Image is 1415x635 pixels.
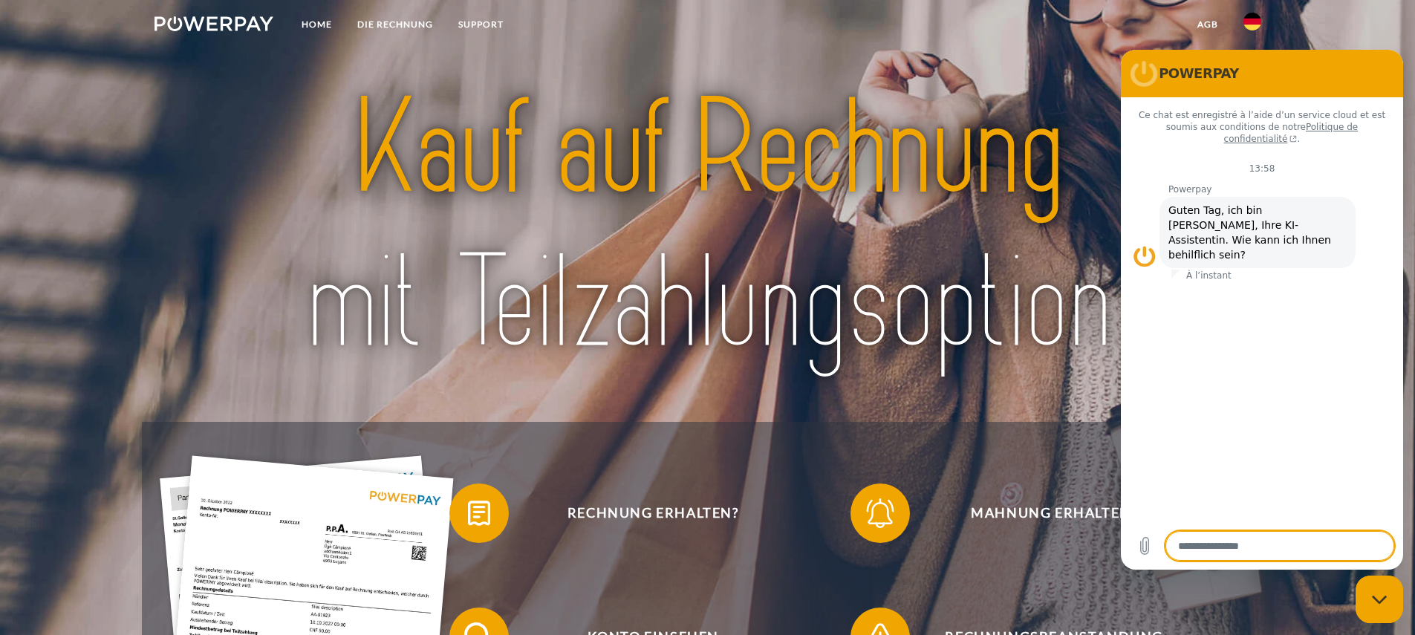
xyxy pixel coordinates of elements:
img: qb_bell.svg [862,495,899,532]
span: Mahnung erhalten? [872,483,1236,543]
a: agb [1185,11,1231,38]
a: SUPPORT [446,11,516,38]
iframe: Fenêtre de messagerie [1121,50,1403,570]
button: Rechnung erhalten? [449,483,836,543]
a: DIE RECHNUNG [345,11,446,38]
button: Mahnung erhalten? [850,483,1237,543]
span: Rechnung erhalten? [471,483,835,543]
img: de [1243,13,1261,30]
img: logo-powerpay-white.svg [154,16,274,31]
img: title-powerpay_de.svg [209,64,1206,389]
a: Home [289,11,345,38]
img: qb_bill.svg [461,495,498,532]
iframe: Bouton de lancement de la fenêtre de messagerie, conversation en cours [1356,576,1403,623]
